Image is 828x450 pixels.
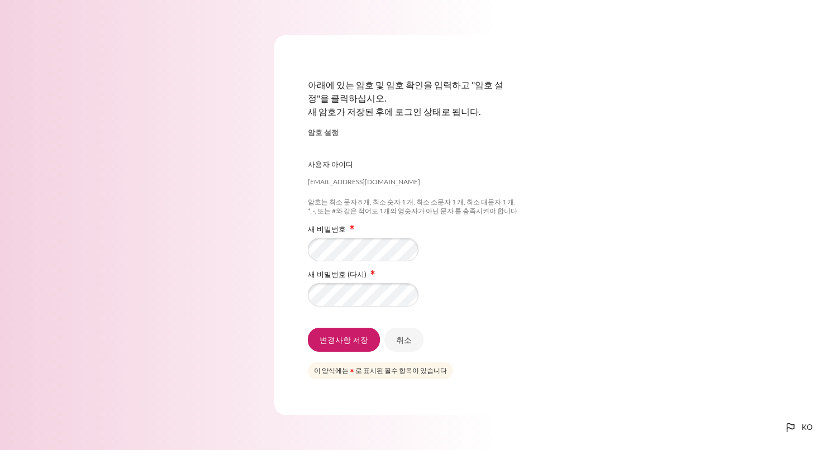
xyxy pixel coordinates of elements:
[368,269,377,275] span: 필수사항
[348,223,356,232] img: 필수사항
[348,223,356,230] span: 필수사항
[368,268,377,277] img: 필수사항
[308,178,420,187] div: [EMAIL_ADDRESS][DOMAIN_NAME]
[308,328,380,351] input: 변경사항 저장
[349,367,355,374] img: 필수 항목
[308,69,520,127] div: 아래에 있는 암호 및 암호 확인을 입력하고 "암호 설정"을 클릭하십시오. 새 암호가 저장된 후에 로그인 상태로 됩니다.
[308,198,520,217] div: 암호는 최소 문자 8 개, 최소 숫자 1 개, 최소 소문자 1 개, 최소 대문자 1 개, *, -, 또는 #와 같은 적어도 1개의 영숫자가 아닌 문자 를 충족시켜야 합니다.
[308,270,367,279] label: 새 비밀번호 (다시)
[384,328,423,351] input: 취소
[308,362,453,379] div: 이 양식에는 로 표시된 필수 항목이 있습니다
[779,417,817,439] button: Languages
[308,127,520,138] legend: 암호 설정
[802,422,812,433] span: ko
[308,224,346,233] label: 새 비밀번호
[308,159,353,170] label: 사용자 아이디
